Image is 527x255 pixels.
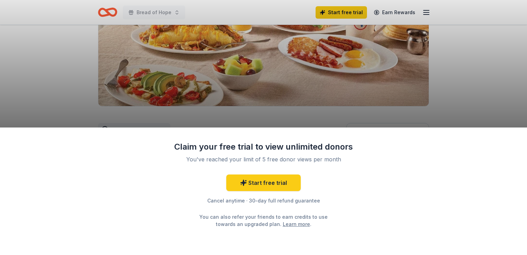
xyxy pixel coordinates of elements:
div: Cancel anytime · 30-day full refund guarantee [174,197,353,205]
div: Claim your free trial to view unlimited donors [174,141,353,152]
div: You've reached your limit of 5 free donor views per month [182,155,345,163]
a: Start free trial [226,174,301,191]
div: You can also refer your friends to earn credits to use towards an upgraded plan. . [193,213,334,228]
a: Learn more [283,220,310,228]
